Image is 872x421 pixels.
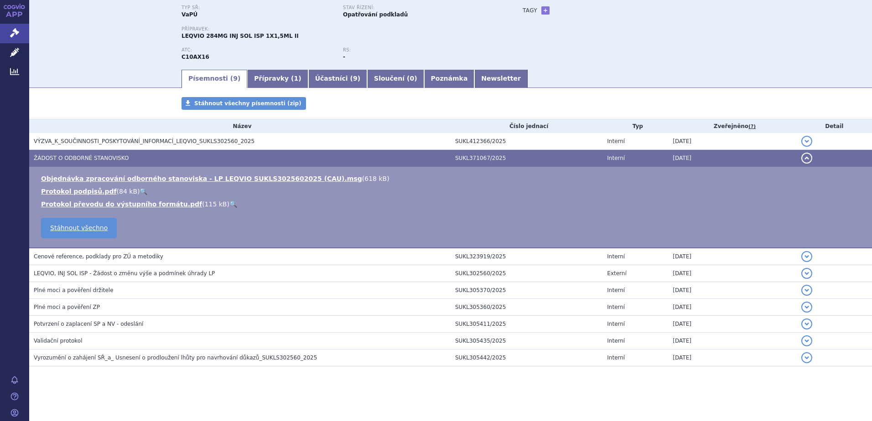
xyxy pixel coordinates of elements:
[451,150,602,167] td: SUKL371067/2025
[451,316,602,333] td: SUKL305411/2025
[451,299,602,316] td: SUKL305360/2025
[668,316,796,333] td: [DATE]
[34,354,317,361] span: Vyrozumění o zahájení SŘ_a_ Usnesení o prodloužení lhůty pro navrhování důkazů_SUKLS302560_2025
[233,75,238,82] span: 9
[801,318,812,329] button: detail
[364,175,387,182] span: 618 kB
[343,11,408,18] strong: Opatřování podkladů
[182,97,306,110] a: Stáhnout všechny písemnosti (zip)
[748,123,756,130] abbr: (?)
[29,119,451,133] th: Název
[607,287,625,293] span: Interní
[34,253,163,260] span: Cenové reference, podklady pro ZÚ a metodiky
[294,75,299,82] span: 1
[308,70,367,88] a: Účastníci (9)
[668,248,796,265] td: [DATE]
[451,333,602,349] td: SUKL305435/2025
[41,200,863,209] li: ( )
[182,11,197,18] strong: VaPÚ
[668,282,796,299] td: [DATE]
[34,338,83,344] span: Validační protokol
[451,349,602,366] td: SUKL305442/2025
[668,265,796,282] td: [DATE]
[140,188,147,195] a: 🔍
[182,33,299,39] span: LEQVIO 284MG INJ SOL ISP 1X1,5ML II
[668,119,796,133] th: Zveřejněno
[668,333,796,349] td: [DATE]
[367,70,424,88] a: Sloučení (0)
[607,321,625,327] span: Interní
[607,354,625,361] span: Interní
[343,54,345,60] strong: -
[34,304,100,310] span: Plné moci a pověření ZP
[668,299,796,316] td: [DATE]
[523,5,537,16] h3: Tagy
[424,70,475,88] a: Poznámka
[668,349,796,366] td: [DATE]
[41,200,202,208] a: Protokol převodu do výstupního formátu.pdf
[34,321,143,327] span: Potvrzení o zaplacení SP a NV - odeslání
[194,100,301,107] span: Stáhnout všechny písemnosti (zip)
[801,285,812,296] button: detail
[119,188,137,195] span: 84 kB
[607,253,625,260] span: Interní
[182,26,504,32] p: Přípravek:
[34,155,129,161] span: ŽÁDOST O ODBORNÉ STANOVISKO
[668,150,796,167] td: [DATE]
[41,175,362,182] a: Objednávka zpracování odborného stanoviska - LP LEQVIO SUKLS3025602025 (CAU).msg
[451,133,602,150] td: SUKL412366/2025
[182,70,247,88] a: Písemnosti (9)
[801,136,812,147] button: detail
[41,188,117,195] a: Protokol podpisů.pdf
[602,119,668,133] th: Typ
[41,174,863,183] li: ( )
[247,70,308,88] a: Přípravky (1)
[410,75,414,82] span: 0
[34,138,254,144] span: VÝZVA_K_SOUČINNOSTI_POSKYTOVÁNÍ_INFORMACÍ_LEQVIO_SUKLS302560_2025
[182,54,209,60] strong: INKLISIRAN
[34,270,215,277] span: LEQVIO, INJ SOL ISP - Žádost o změnu výše a podmínek úhrady LP
[451,119,602,133] th: Číslo jednací
[801,352,812,363] button: detail
[182,5,334,10] p: Typ SŘ:
[607,338,625,344] span: Interní
[801,153,812,164] button: detail
[41,218,117,238] a: Stáhnout všechno
[801,302,812,313] button: detail
[607,304,625,310] span: Interní
[801,335,812,346] button: detail
[797,119,872,133] th: Detail
[474,70,528,88] a: Newsletter
[451,282,602,299] td: SUKL305370/2025
[668,133,796,150] td: [DATE]
[607,138,625,144] span: Interní
[343,5,495,10] p: Stav řízení:
[343,47,495,53] p: RS:
[34,287,114,293] span: Plné moci a pověření držitele
[451,265,602,282] td: SUKL302560/2025
[541,6,550,15] a: +
[229,200,237,208] a: 🔍
[205,200,227,208] span: 115 kB
[41,187,863,196] li: ( )
[801,251,812,262] button: detail
[353,75,358,82] span: 9
[607,270,626,277] span: Externí
[182,47,334,53] p: ATC:
[451,248,602,265] td: SUKL323919/2025
[801,268,812,279] button: detail
[607,155,625,161] span: Interní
